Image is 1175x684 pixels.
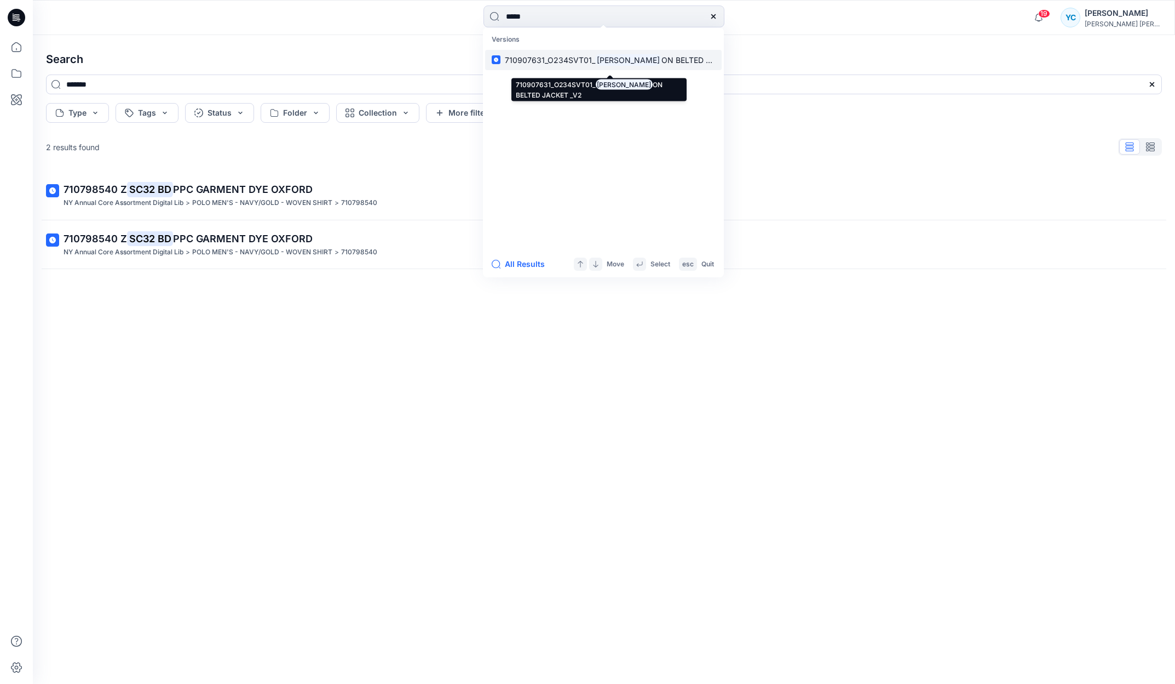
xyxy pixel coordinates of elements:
[186,197,190,209] p: >
[64,197,183,209] p: NY Annual Core Assortment Digital Lib
[682,259,694,270] p: esc
[192,247,332,258] p: POLO MEN'S - NAVY/GOLD - WOVEN SHIRT
[39,175,1168,215] a: 710798540 ZSC32 BDPPC GARMENT DYE OXFORDNY Annual Core Assortment Digital Lib>POLO MEN'S - NAVY/G...
[173,233,313,244] span: PPC GARMENT DYE OXFORD
[341,247,377,258] p: 710798540
[46,103,109,123] button: Type
[64,247,183,258] p: NY Annual Core Assortment Digital Lib
[492,258,552,271] button: All Results
[173,184,313,195] span: PPC GARMENT DYE OXFORD
[701,259,714,270] p: Quit
[426,103,502,123] button: More filters
[336,103,419,123] button: Collection
[1085,7,1161,20] div: [PERSON_NAME]
[37,44,1171,75] h4: Search
[335,197,339,209] p: >
[1038,9,1050,18] span: 19
[661,55,751,65] span: ON BELTED JACKET _V2
[186,247,190,258] p: >
[127,181,173,197] mark: SC32 BD
[1061,8,1080,27] div: YC
[485,50,722,70] a: 710907631_O234SVT01_[PERSON_NAME]ON BELTED JACKET _V2
[39,225,1168,265] a: 710798540 ZSC32 BDPPC GARMENT DYE OXFORDNY Annual Core Assortment Digital Lib>POLO MEN'S - NAVY/G...
[185,103,254,123] button: Status
[127,231,173,246] mark: SC32 BD
[64,184,127,195] span: 710798540 Z
[650,259,670,270] p: Select
[505,55,595,65] span: 710907631_O234SVT01_
[607,259,624,270] p: Move
[335,247,339,258] p: >
[341,197,377,209] p: 710798540
[485,30,722,50] p: Versions
[261,103,330,123] button: Folder
[1085,20,1161,28] div: [PERSON_NAME] [PERSON_NAME]
[64,233,127,244] span: 710798540 Z
[192,197,332,209] p: POLO MEN'S - NAVY/GOLD - WOVEN SHIRT
[595,54,661,66] mark: [PERSON_NAME]
[46,141,100,153] p: 2 results found
[116,103,178,123] button: Tags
